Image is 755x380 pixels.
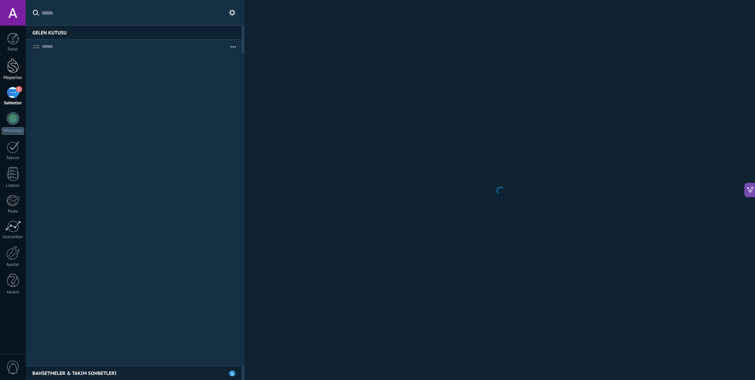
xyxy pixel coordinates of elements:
[229,371,235,376] span: 1
[2,156,24,161] div: Takvim
[225,40,242,54] button: Daha fazla
[2,75,24,81] div: Müşteriler
[2,183,24,188] div: Listeler
[2,101,24,106] div: Sohbetler
[2,47,24,52] div: Panel
[26,25,242,40] div: Gelen Kutusu
[26,366,242,380] div: Bahsetmeler & Takım sohbetleri
[2,209,24,214] div: Posta
[2,235,24,240] div: İstatistikler
[2,290,24,295] div: Yardım
[2,262,24,267] div: Ayarlar
[2,127,24,135] div: WhatsApp
[16,86,22,92] span: 1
